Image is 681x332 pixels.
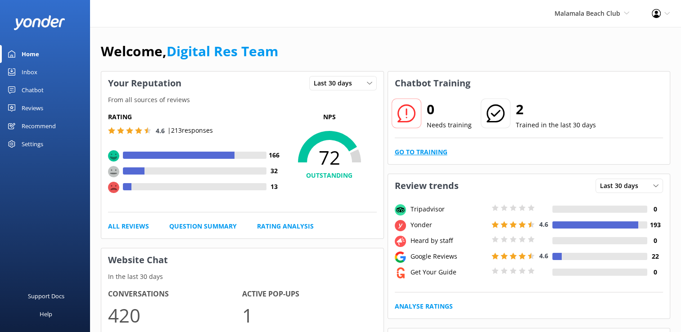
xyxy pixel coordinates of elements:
h5: Rating [108,112,282,122]
h4: 193 [647,220,663,230]
div: Recommend [22,117,56,135]
p: 420 [108,300,242,330]
a: Question Summary [169,221,237,231]
h1: Welcome, [101,40,278,62]
div: Google Reviews [408,251,489,261]
div: Yonder [408,220,489,230]
h4: 32 [266,166,282,176]
p: Trained in the last 30 days [516,120,596,130]
p: NPS [282,112,377,122]
div: Home [22,45,39,63]
div: Help [40,305,52,323]
h2: 2 [516,99,596,120]
p: 1 [242,300,376,330]
h2: 0 [427,99,472,120]
h4: 166 [266,150,282,160]
h4: 0 [647,267,663,277]
p: In the last 30 days [101,272,383,282]
span: Last 30 days [314,78,357,88]
div: Get Your Guide [408,267,489,277]
span: 4.6 [539,220,548,229]
span: Malamala Beach Club [555,9,620,18]
h4: Conversations [108,288,242,300]
span: 72 [282,146,377,169]
a: Digital Res Team [167,42,278,60]
span: 4.6 [539,251,548,260]
p: From all sources of reviews [101,95,383,105]
h4: 13 [266,182,282,192]
a: Go to Training [395,147,447,157]
div: Reviews [22,99,43,117]
h4: OUTSTANDING [282,170,377,180]
h3: Your Reputation [101,72,188,95]
h3: Chatbot Training [388,72,477,95]
p: | 213 responses [167,126,213,135]
p: Needs training [427,120,472,130]
span: Last 30 days [600,181,644,191]
h4: Active Pop-ups [242,288,376,300]
div: Tripadvisor [408,204,489,214]
a: Analyse Ratings [395,301,453,311]
div: Heard by staff [408,236,489,246]
div: Inbox [22,63,37,81]
h3: Website Chat [101,248,383,272]
div: Chatbot [22,81,44,99]
img: yonder-white-logo.png [14,15,65,30]
a: Rating Analysis [257,221,314,231]
h4: 22 [647,251,663,261]
a: All Reviews [108,221,149,231]
span: 4.6 [156,126,165,135]
h3: Review trends [388,174,465,197]
h4: 0 [647,236,663,246]
h4: 0 [647,204,663,214]
div: Settings [22,135,43,153]
div: Support Docs [28,287,64,305]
